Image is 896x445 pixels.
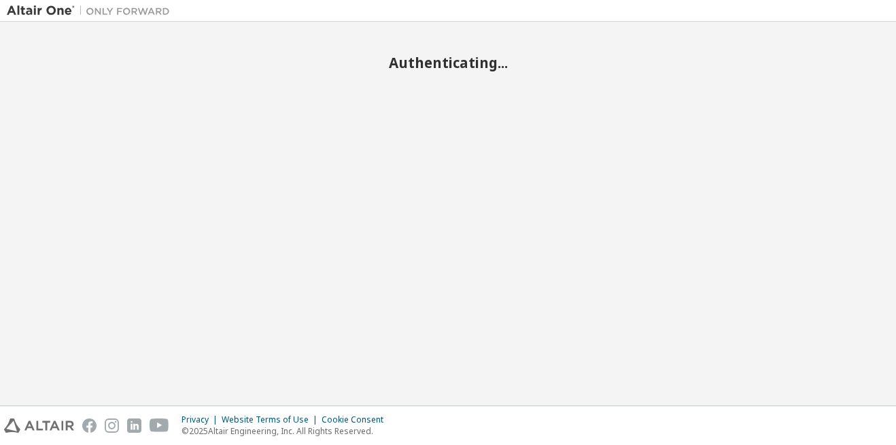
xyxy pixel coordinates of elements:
img: youtube.svg [150,418,169,433]
p: © 2025 Altair Engineering, Inc. All Rights Reserved. [182,425,392,437]
div: Cookie Consent [322,414,392,425]
img: linkedin.svg [127,418,141,433]
h2: Authenticating... [7,54,889,71]
img: facebook.svg [82,418,97,433]
div: Privacy [182,414,222,425]
img: altair_logo.svg [4,418,74,433]
img: instagram.svg [105,418,119,433]
div: Website Terms of Use [222,414,322,425]
img: Altair One [7,4,177,18]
